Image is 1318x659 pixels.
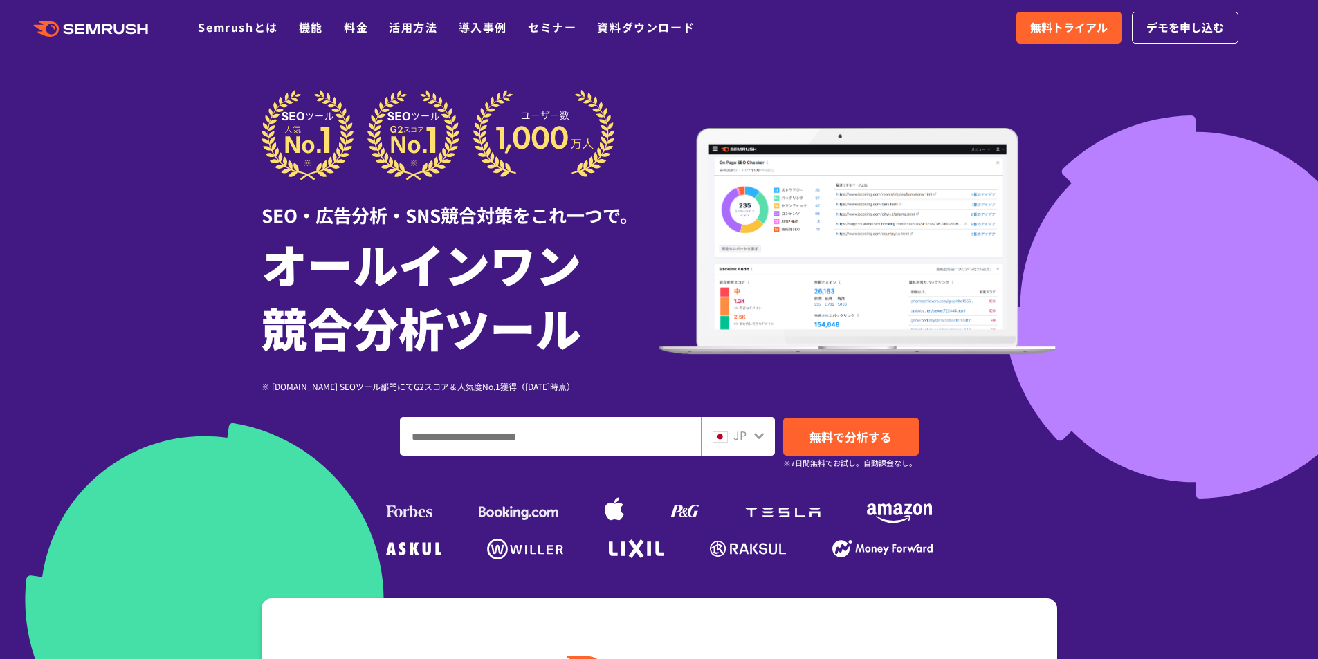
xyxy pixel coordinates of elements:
[389,19,437,35] a: 活用方法
[262,232,659,359] h1: オールインワン 競合分析ツール
[262,380,659,393] div: ※ [DOMAIN_NAME] SEOツール部門にてG2スコア＆人気度No.1獲得（[DATE]時点）
[344,19,368,35] a: 料金
[1030,19,1108,37] span: 無料トライアル
[262,180,659,228] div: SEO・広告分析・SNS競合対策をこれ一つで。
[809,428,892,445] span: 無料で分析する
[783,456,917,470] small: ※7日間無料でお試し。自動課金なし。
[597,19,695,35] a: 資料ダウンロード
[733,427,747,443] span: JP
[783,418,919,456] a: 無料で分析する
[459,19,507,35] a: 導入事例
[1132,12,1238,44] a: デモを申し込む
[528,19,576,35] a: セミナー
[1146,19,1224,37] span: デモを申し込む
[299,19,323,35] a: 機能
[198,19,277,35] a: Semrushとは
[401,418,700,455] input: ドメイン、キーワードまたはURLを入力してください
[1016,12,1122,44] a: 無料トライアル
